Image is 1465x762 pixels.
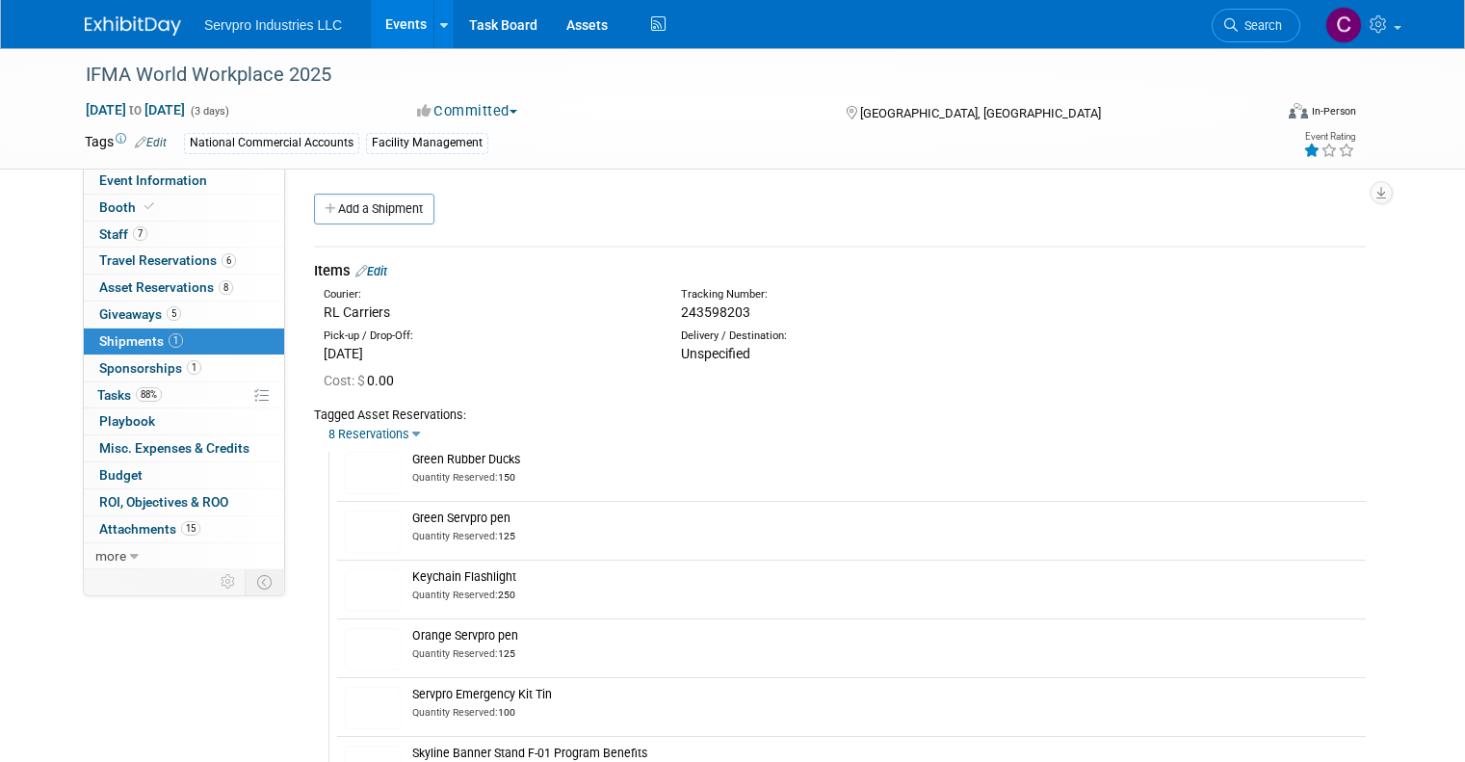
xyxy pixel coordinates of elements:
span: 250 [412,589,515,601]
div: Tagged Asset Reservations: [314,407,1366,424]
span: Unspecified [681,346,750,361]
a: Staff7 [84,222,284,248]
div: Delivery / Destination: [681,328,1009,344]
a: Travel Reservations6 [84,248,284,274]
td: Toggle Event Tabs [246,569,285,594]
span: 5 [167,306,181,321]
span: [DATE] [DATE] [85,101,186,118]
div: Green Rubber Ducks [412,452,1366,471]
div: Event Rating [1303,132,1355,142]
a: Booth [84,195,284,221]
a: more [84,543,284,569]
a: Edit [355,264,387,278]
div: Courier: [324,287,652,302]
span: 6 [222,253,236,268]
td: Tags [85,132,167,154]
a: Shipments1 [84,328,284,355]
a: Edit [135,136,167,149]
img: View Images [345,687,401,729]
span: Staff [99,226,147,242]
div: IFMA World Workplace 2025 [79,58,1248,92]
td: Personalize Event Tab Strip [212,569,246,594]
span: (3 days) [189,105,229,118]
span: Search [1238,18,1282,33]
div: [DATE] [324,344,652,363]
span: 8 [219,280,233,295]
span: Quantity Reserved: [412,706,498,719]
img: View Images [345,628,401,670]
a: Tasks88% [84,382,284,408]
a: Add a Shipment [314,194,434,224]
img: ExhibitDay [85,16,181,36]
img: Chris Chassagneux [1325,7,1362,43]
img: View Images [345,569,401,612]
span: Quantity Reserved: [412,530,498,542]
div: Tracking Number: [681,287,1098,302]
span: 1 [187,360,201,375]
div: Event Format [1168,100,1356,129]
span: Tasks [97,387,162,403]
span: 1 [169,333,183,348]
span: Booth [99,199,158,215]
a: Playbook [84,408,284,434]
div: In-Person [1311,104,1356,118]
a: Event Information [84,168,284,194]
span: more [95,548,126,564]
span: ROI, Objectives & ROO [99,494,228,510]
div: Green Servpro pen [412,511,1366,530]
a: 8 Reservations [328,427,409,441]
span: Servpro Industries LLC [204,17,342,33]
a: Attachments15 [84,516,284,542]
span: 150 [412,471,515,484]
span: Misc. Expenses & Credits [99,440,249,456]
div: Servpro Emergency Kit Tin [412,687,1366,706]
a: ROI, Objectives & ROO [84,489,284,515]
div: Items [314,261,1366,281]
span: Budget [99,467,143,483]
a: Sponsorships1 [84,355,284,381]
div: Keychain Flashlight [412,569,1366,589]
span: 7 [133,226,147,241]
span: 125 [412,530,515,542]
a: Budget [84,462,284,488]
div: RL Carriers [324,302,652,322]
span: [GEOGRAPHIC_DATA], [GEOGRAPHIC_DATA] [860,106,1101,120]
span: Attachments [99,521,200,537]
a: Misc. Expenses & Credits [84,435,284,461]
span: 15 [181,521,200,536]
span: 100 [412,706,515,719]
img: View Images [345,511,401,553]
span: to [126,102,144,118]
span: Quantity Reserved: [412,471,498,484]
span: Shipments [99,333,183,349]
div: National Commercial Accounts [184,133,359,153]
div: Orange Servpro pen [412,628,1366,647]
img: View Images [345,452,401,494]
span: Cost: $ [324,373,367,388]
div: Facility Management [366,133,488,153]
span: Giveaways [99,306,181,322]
span: 88% [136,387,162,402]
span: Travel Reservations [99,252,236,268]
span: 125 [412,647,515,660]
span: Playbook [99,413,155,429]
div: Pick-up / Drop-Off: [324,328,652,344]
a: Giveaways5 [84,302,284,328]
span: Quantity Reserved: [412,647,498,660]
span: Asset Reservations [99,279,233,295]
a: Asset Reservations8 [84,275,284,301]
span: Sponsorships [99,360,201,376]
span: Event Information [99,172,207,188]
img: Format-Inperson.png [1289,103,1308,118]
i: Booth reservation complete [144,201,154,212]
span: Quantity Reserved: [412,589,498,601]
a: Search [1212,9,1300,42]
span: 0.00 [324,373,402,388]
span: 243598203 [681,304,750,320]
button: Committed [410,101,525,121]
